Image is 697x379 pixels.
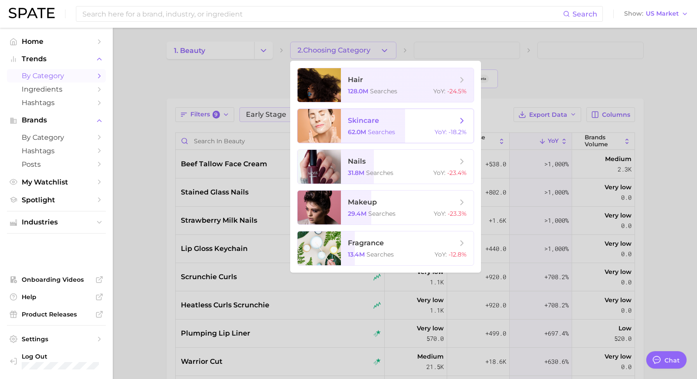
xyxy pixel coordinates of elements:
a: Log out. Currently logged in with e-mail elysa.reiner@oribe.com. [7,350,106,372]
a: Onboarding Videos [7,273,106,286]
span: Help [22,293,91,301]
span: My Watchlist [22,178,91,186]
a: Ingredients [7,82,106,96]
span: Spotlight [22,196,91,204]
a: My Watchlist [7,175,106,189]
span: Search [573,10,597,18]
span: YoY : [435,250,447,258]
a: Home [7,35,106,48]
input: Search here for a brand, industry, or ingredient [82,7,563,21]
span: Trends [22,55,91,63]
span: -12.8% [448,250,467,258]
span: Settings [22,335,91,343]
a: Settings [7,333,106,346]
span: searches [366,169,393,177]
span: Log Out [22,353,99,360]
span: searches [366,250,394,258]
span: hair [348,76,363,84]
span: Hashtags [22,147,91,155]
span: 31.8m [348,169,364,177]
span: Industries [22,218,91,226]
span: YoY : [433,87,445,95]
a: by Category [7,131,106,144]
span: Home [22,37,91,46]
span: searches [370,87,397,95]
span: searches [368,210,396,218]
span: nails [348,157,366,165]
span: fragrance [348,239,384,247]
span: YoY : [435,128,447,136]
span: 128.0m [348,87,368,95]
a: Posts [7,158,106,171]
span: searches [368,128,395,136]
a: Hashtags [7,96,106,109]
a: Product Releases [7,308,106,321]
span: YoY : [433,169,445,177]
img: SPATE [9,8,55,18]
span: US Market [646,11,679,16]
span: skincare [348,116,379,125]
span: -18.2% [448,128,467,136]
a: Spotlight [7,193,106,207]
span: Posts [22,160,91,168]
a: Hashtags [7,144,106,158]
span: Show [624,11,643,16]
span: -24.5% [447,87,467,95]
span: -23.4% [447,169,467,177]
span: by Category [22,133,91,142]
span: Onboarding Videos [22,276,91,283]
a: by Category [7,69,106,82]
span: Hashtags [22,99,91,107]
span: 29.4m [348,210,366,218]
span: Product Releases [22,310,91,318]
span: YoY : [434,210,446,218]
span: by Category [22,72,91,80]
button: Industries [7,216,106,229]
ul: 2.Choosing Category [290,61,481,273]
span: makeup [348,198,377,206]
span: Ingredients [22,85,91,93]
span: -23.3% [448,210,467,218]
span: Brands [22,116,91,124]
button: Brands [7,114,106,127]
span: 13.4m [348,250,365,258]
span: 62.0m [348,128,366,136]
a: Help [7,290,106,303]
button: Trends [7,53,106,66]
button: ShowUS Market [622,8,690,20]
